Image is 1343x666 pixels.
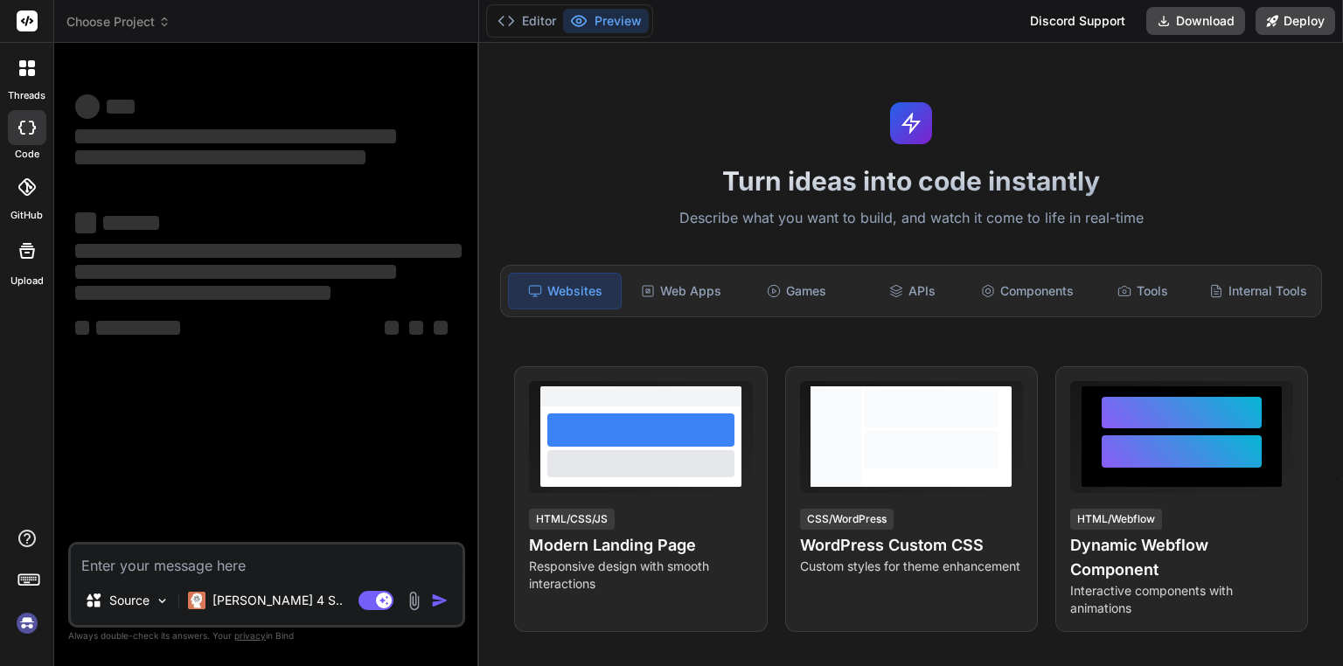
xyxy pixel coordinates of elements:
[212,592,343,609] p: [PERSON_NAME] 4 S..
[741,273,852,309] div: Games
[188,592,205,609] img: Claude 4 Sonnet
[800,509,894,530] div: CSS/WordPress
[107,100,135,114] span: ‌
[68,628,465,644] p: Always double-check its answers. Your in Bind
[385,321,399,335] span: ‌
[75,286,331,300] span: ‌
[625,273,737,309] div: Web Apps
[431,592,449,609] img: icon
[434,321,448,335] span: ‌
[75,150,365,164] span: ‌
[1256,7,1335,35] button: Deploy
[1070,533,1293,582] h4: Dynamic Webflow Component
[75,129,396,143] span: ‌
[1202,273,1314,309] div: Internal Tools
[490,207,1333,230] p: Describe what you want to build, and watch it come to life in real-time
[8,88,45,103] label: threads
[109,592,150,609] p: Source
[12,608,42,638] img: signin
[96,321,180,335] span: ‌
[75,212,96,233] span: ‌
[75,244,462,258] span: ‌
[1087,273,1199,309] div: Tools
[529,509,615,530] div: HTML/CSS/JS
[75,265,396,279] span: ‌
[75,321,89,335] span: ‌
[1070,582,1293,617] p: Interactive components with animations
[155,593,170,608] img: Pick Models
[103,216,159,230] span: ‌
[800,533,1023,558] h4: WordPress Custom CSS
[1019,7,1136,35] div: Discord Support
[491,9,563,33] button: Editor
[66,13,170,31] span: Choose Project
[10,274,44,288] label: Upload
[1070,509,1162,530] div: HTML/Webflow
[1146,7,1245,35] button: Download
[856,273,968,309] div: APIs
[75,94,100,119] span: ‌
[490,165,1333,197] h1: Turn ideas into code instantly
[234,630,266,641] span: privacy
[529,558,752,593] p: Responsive design with smooth interactions
[529,533,752,558] h4: Modern Landing Page
[409,321,423,335] span: ‌
[404,591,424,611] img: attachment
[15,147,39,162] label: code
[971,273,1083,309] div: Components
[508,273,622,309] div: Websites
[10,208,43,223] label: GitHub
[563,9,649,33] button: Preview
[800,558,1023,575] p: Custom styles for theme enhancement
